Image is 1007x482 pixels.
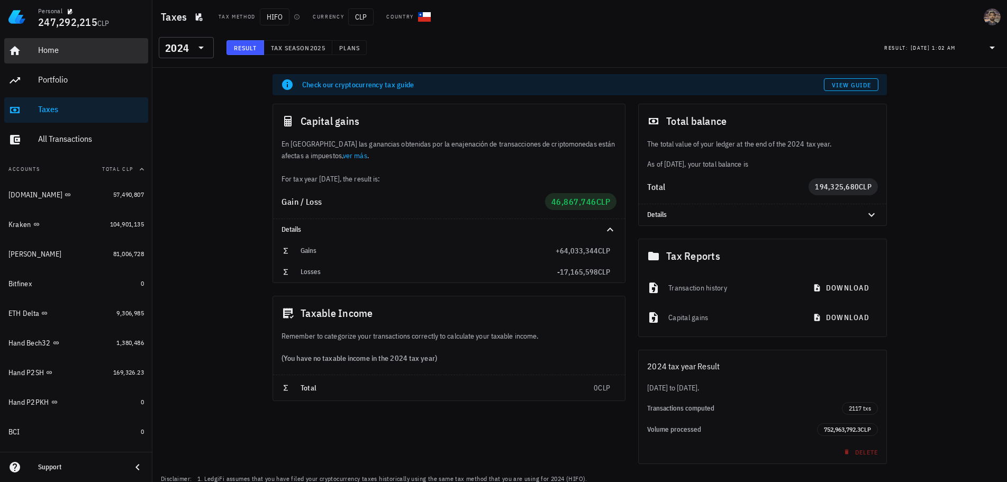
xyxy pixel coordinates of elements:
[339,44,360,52] span: Plans
[806,278,878,297] button: download
[38,75,144,85] div: Portfolio
[815,313,869,322] span: download
[668,276,798,299] div: Transaction history
[594,383,598,393] span: 0
[8,398,49,407] div: Hand P2PKH
[598,383,610,393] span: CLP
[113,250,144,258] span: 81,006,728
[8,428,20,436] div: BCI
[860,425,871,433] span: CLP
[332,40,367,55] button: Plans
[38,45,144,55] div: Home
[815,283,869,293] span: download
[273,296,625,330] div: Taxable Income
[4,419,148,444] a: BCI 0
[102,166,133,172] span: Total CLP
[8,339,51,348] div: Hand Bech32
[8,8,25,25] img: LedgiFi
[859,182,872,192] span: CLP
[8,190,62,199] div: [DOMAIN_NAME]
[639,138,886,170] div: As of [DATE], your total balance is
[97,19,110,28] span: CLP
[647,211,852,219] div: Details
[4,389,148,415] a: Hand P2PKH 0
[38,104,144,114] div: Taxes
[984,8,1001,25] div: avatar
[4,360,148,385] a: Hand P2SH 169,326.23
[233,44,257,52] span: Result
[301,268,557,276] div: Losses
[639,382,886,394] div: [DATE] to [DATE].
[226,40,264,55] button: Result
[849,403,871,414] span: 2117 txs
[647,183,809,191] div: Total
[113,368,144,376] span: 169,326.23
[647,425,817,434] div: Volume processed
[4,212,148,237] a: Kraken 104,901,135
[141,428,144,435] span: 0
[8,309,39,318] div: ETH Delta
[110,220,144,228] span: 104,901,135
[141,398,144,406] span: 0
[348,8,374,25] span: CLP
[141,279,144,287] span: 0
[8,220,31,229] div: Kraken
[4,241,148,267] a: [PERSON_NAME] 81,006,728
[38,463,123,471] div: Support
[596,196,611,207] span: CLP
[4,157,148,182] button: AccountsTotal CLP
[301,383,316,393] span: Total
[116,309,144,317] span: 9,306,985
[310,44,325,52] span: 2025
[4,271,148,296] a: Bitfinex 0
[313,13,344,21] div: Currency
[639,350,886,382] div: 2024 tax year Result
[273,330,625,342] div: Remember to categorize your transactions correctly to calculate your taxable income.
[639,104,886,138] div: Total balance
[343,151,367,160] a: ver más
[639,204,886,225] div: Details
[4,182,148,207] a: [DOMAIN_NAME] 57,490,807
[824,78,878,91] a: View guide
[161,8,191,25] h1: Taxes
[8,250,61,259] div: [PERSON_NAME]
[598,246,610,256] span: CLP
[4,301,148,326] a: ETH Delta 9,306,985
[418,11,431,23] div: CL-icon
[557,267,598,277] span: -17,165,598
[38,7,62,15] div: Personal
[598,267,610,277] span: CLP
[273,104,625,138] div: Capital gains
[4,68,148,93] a: Portfolio
[38,15,97,29] span: 247,292,215
[668,306,798,329] div: Capital gains
[273,342,625,375] div: (You have no taxable income in the 2024 tax year)
[4,97,148,123] a: Taxes
[639,239,886,273] div: Tax Reports
[270,44,310,52] span: Tax season
[38,134,144,144] div: All Transactions
[8,368,44,377] div: Hand P2SH
[302,79,824,90] div: Check our cryptocurrency tax guide
[260,8,289,25] span: HIFO
[113,190,144,198] span: 57,490,807
[878,38,1005,58] div: Result:[DATE] 1:02 AM
[911,43,956,53] div: [DATE] 1:02 AM
[806,308,878,327] button: download
[831,81,872,89] span: View guide
[116,339,144,347] span: 1,380,486
[815,182,859,192] span: 194,325,680
[219,13,256,21] div: Tax method
[159,37,214,58] div: 2024
[884,41,911,54] div: Result:
[264,40,332,55] button: Tax season 2025
[301,247,556,255] div: Gains
[841,448,878,456] span: Delete
[282,225,591,234] div: Details
[386,13,414,21] div: Country
[4,38,148,63] a: Home
[165,43,189,53] div: 2024
[4,127,148,152] a: All Transactions
[8,279,32,288] div: Bitfinex
[273,219,625,240] div: Details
